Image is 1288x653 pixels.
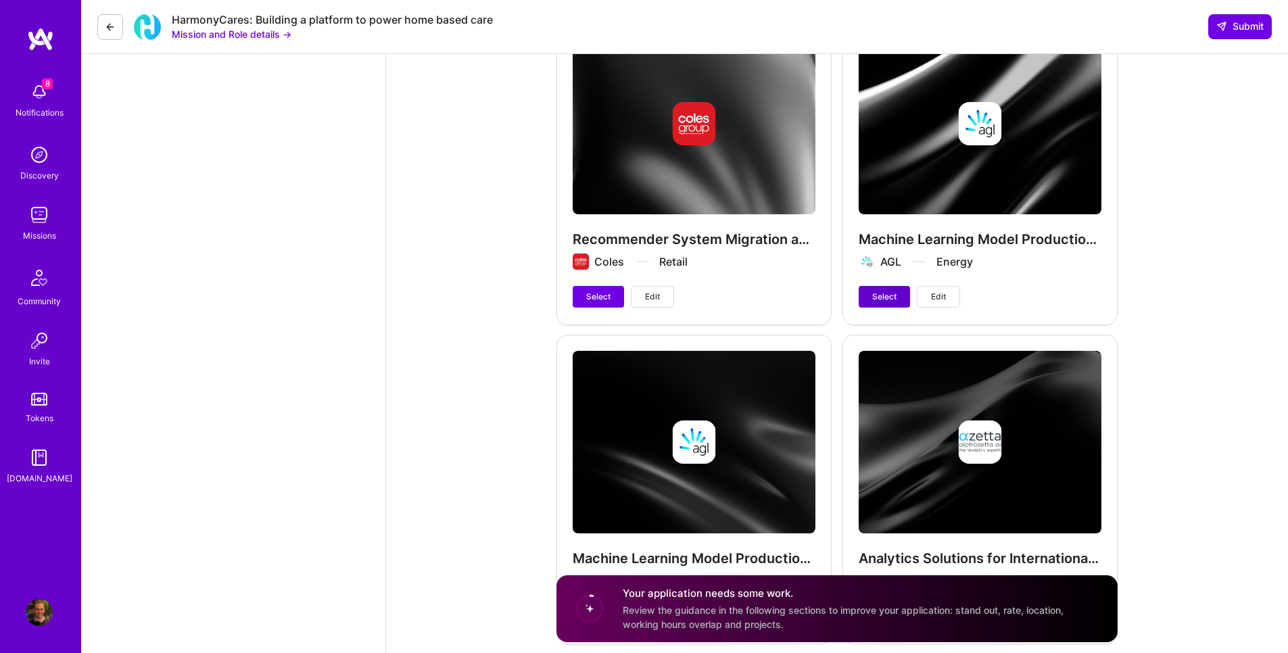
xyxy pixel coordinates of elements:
[26,141,53,168] img: discovery
[23,228,56,243] div: Missions
[931,291,946,303] span: Edit
[26,599,53,626] img: User Avatar
[31,393,47,406] img: tokens
[586,291,611,303] span: Select
[42,78,53,89] span: 8
[1208,14,1272,39] button: Submit
[645,291,660,303] span: Edit
[27,27,54,51] img: logo
[1216,21,1227,32] i: icon SendLight
[29,354,50,368] div: Invite
[20,168,59,183] div: Discovery
[859,286,910,308] button: Select
[872,291,897,303] span: Select
[26,327,53,354] img: Invite
[23,262,55,294] img: Community
[26,444,53,471] img: guide book
[631,286,674,308] button: Edit
[1216,20,1264,33] span: Submit
[134,14,161,41] img: Company Logo
[172,27,291,41] button: Mission and Role details →
[18,294,61,308] div: Community
[7,471,72,485] div: [DOMAIN_NAME]
[22,599,56,626] a: User Avatar
[573,286,624,308] button: Select
[172,13,493,27] div: HarmonyCares: Building a platform to power home based care
[917,286,960,308] button: Edit
[623,586,1101,600] h4: Your application needs some work.
[16,105,64,120] div: Notifications
[105,22,116,32] i: icon LeftArrowDark
[26,411,53,425] div: Tokens
[623,604,1064,630] span: Review the guidance in the following sections to improve your application: stand out, rate, locat...
[26,78,53,105] img: bell
[26,201,53,228] img: teamwork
